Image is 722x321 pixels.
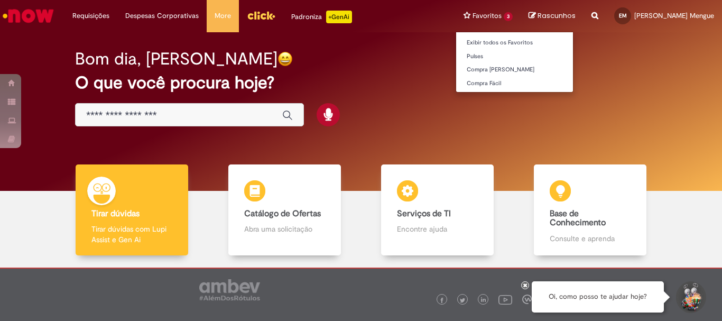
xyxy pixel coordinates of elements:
a: Rascunhos [529,11,576,21]
span: Despesas Corporativas [125,11,199,21]
div: Oi, como posso te ajudar hoje? [532,281,664,313]
span: Requisições [72,11,109,21]
p: Tirar dúvidas com Lupi Assist e Gen Ai [91,224,172,245]
p: Abra uma solicitação [244,224,325,234]
img: logo_footer_facebook.png [439,298,445,303]
a: Compra Fácil [456,78,573,89]
p: Encontre ajuda [397,224,477,234]
span: [PERSON_NAME] Mengue [634,11,714,20]
img: logo_footer_workplace.png [522,295,532,304]
b: Base de Conhecimento [550,208,606,228]
h2: O que você procura hoje? [75,74,647,92]
span: More [215,11,231,21]
a: Exibir todos os Favoritos [456,37,573,49]
span: Rascunhos [538,11,576,21]
img: ServiceNow [1,5,55,26]
b: Serviços de TI [397,208,451,219]
div: Padroniza [291,11,352,23]
span: EM [619,12,627,19]
img: happy-face.png [277,51,293,67]
a: Base de Conhecimento Consulte e aprenda [514,164,667,256]
a: Pulses [456,51,573,62]
b: Tirar dúvidas [91,208,140,219]
img: logo_footer_linkedin.png [481,297,486,304]
a: Compra [PERSON_NAME] [456,64,573,76]
img: logo_footer_ambev_rotulo_gray.png [199,279,260,300]
a: Serviços de TI Encontre ajuda [361,164,514,256]
ul: Favoritos [456,32,573,93]
p: Consulte e aprenda [550,233,630,244]
img: logo_footer_twitter.png [460,298,465,303]
b: Catálogo de Ofertas [244,208,321,219]
p: +GenAi [326,11,352,23]
h2: Bom dia, [PERSON_NAME] [75,50,277,68]
span: Favoritos [473,11,502,21]
img: logo_footer_youtube.png [498,292,512,306]
span: 3 [504,12,513,21]
a: Catálogo de Ofertas Abra uma solicitação [208,164,361,256]
a: Tirar dúvidas Tirar dúvidas com Lupi Assist e Gen Ai [55,164,208,256]
button: Iniciar Conversa de Suporte [674,281,706,313]
img: click_logo_yellow_360x200.png [247,7,275,23]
